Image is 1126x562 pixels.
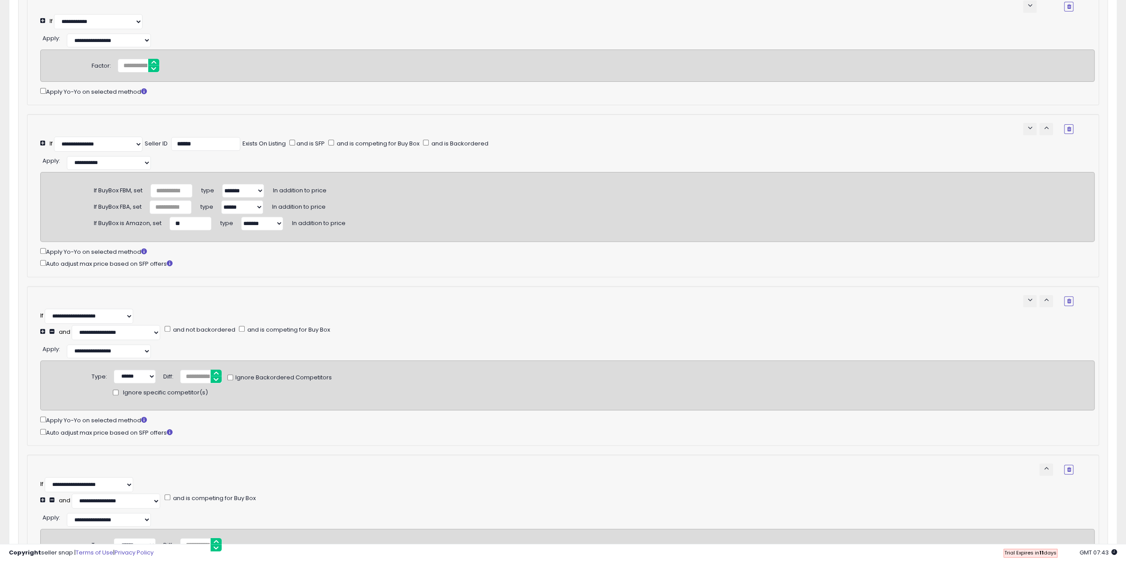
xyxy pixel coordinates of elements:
[335,139,419,148] span: and is competing for Buy Box
[42,511,60,522] div: :
[9,549,154,557] div: seller snap | |
[42,154,60,165] div: :
[94,216,161,228] div: If BuyBox is Amazon, set
[1067,467,1071,472] i: Remove Condition
[9,548,41,557] strong: Copyright
[42,31,60,43] div: :
[92,370,107,381] div: Type:
[1042,464,1050,473] span: keyboard_arrow_up
[1023,0,1037,13] button: keyboard_arrow_down
[163,538,173,550] div: Diff:
[123,389,208,397] span: Ignore specific competitor(s)
[163,370,173,381] div: Diff:
[42,157,59,165] span: Apply
[76,548,113,557] a: Terms of Use
[1026,1,1034,10] span: keyboard_arrow_down
[1039,463,1053,476] button: keyboard_arrow_up
[42,345,59,353] span: Apply
[42,513,59,522] span: Apply
[1067,126,1071,132] i: Remove Condition
[40,258,1095,268] div: Auto adjust max price based on SFP offers
[430,139,488,148] span: and is Backordered
[1067,298,1071,304] i: Remove Condition
[1026,124,1034,132] span: keyboard_arrow_down
[40,86,1095,96] div: Apply Yo-Yo on selected method
[172,325,235,334] span: and not backordered
[172,494,256,502] span: and is competing for Buy Box
[1004,549,1057,556] span: Trial Expires in days
[1039,549,1044,556] b: 11
[40,246,1095,256] div: Apply Yo-Yo on selected method
[1042,124,1050,132] span: keyboard_arrow_up
[40,415,1095,425] div: Apply Yo-Yo on selected method
[1067,4,1071,9] i: Remove Condition
[295,139,325,148] span: and is SFP
[292,216,346,227] span: In addition to price
[145,140,168,148] div: Seller ID
[200,199,213,211] span: type
[273,183,327,195] span: In addition to price
[42,34,59,42] span: Apply
[40,427,1095,437] div: Auto adjust max price based on SFP offers
[1039,123,1053,135] button: keyboard_arrow_up
[220,216,233,227] span: type
[94,200,142,211] div: If BuyBox FBA, set
[94,184,142,195] div: If BuyBox FBM, set
[92,59,111,70] div: Factor:
[1023,123,1037,135] button: keyboard_arrow_down
[1039,295,1053,307] button: keyboard_arrow_up
[92,538,107,550] div: Type:
[233,374,332,382] span: Ignore Backordered Competitors
[201,183,214,195] span: type
[115,548,154,557] a: Privacy Policy
[242,140,286,148] div: Exists On Listing
[272,199,326,211] span: In addition to price
[246,325,330,334] span: and is competing for Buy Box
[1026,296,1034,304] span: keyboard_arrow_down
[42,342,60,354] div: :
[1042,296,1050,304] span: keyboard_arrow_up
[1023,295,1037,307] button: keyboard_arrow_down
[1080,548,1117,557] span: 2025-09-7 07:43 GMT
